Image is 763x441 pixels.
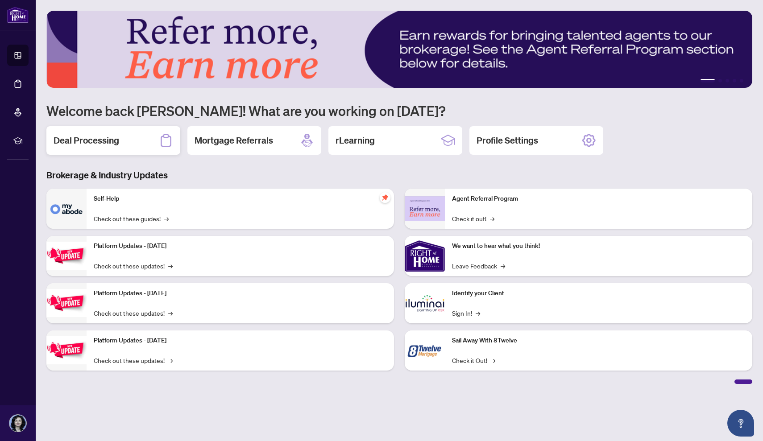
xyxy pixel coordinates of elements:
[94,336,387,346] p: Platform Updates - [DATE]
[726,79,729,82] button: 3
[405,283,445,323] img: Identify your Client
[452,194,745,204] p: Agent Referral Program
[94,289,387,298] p: Platform Updates - [DATE]
[168,308,173,318] span: →
[380,192,390,203] span: pushpin
[452,308,480,318] a: Sign In!→
[452,336,745,346] p: Sail Away With 8Twelve
[195,134,273,147] h2: Mortgage Referrals
[501,261,505,271] span: →
[164,214,169,223] span: →
[733,79,736,82] button: 4
[94,308,173,318] a: Check out these updates!→
[46,169,752,181] h3: Brokerage & Industry Updates
[452,241,745,251] p: We want to hear what you think!
[46,289,87,317] img: Platform Updates - July 8, 2025
[336,134,375,147] h2: rLearning
[7,7,29,23] img: logo
[476,308,480,318] span: →
[94,194,387,204] p: Self-Help
[94,261,173,271] a: Check out these updates!→
[452,261,505,271] a: Leave Feedback→
[46,336,87,364] img: Platform Updates - June 23, 2025
[405,236,445,276] img: We want to hear what you think!
[477,134,538,147] h2: Profile Settings
[46,11,752,88] img: Slide 0
[54,134,119,147] h2: Deal Processing
[405,330,445,371] img: Sail Away With 8Twelve
[94,241,387,251] p: Platform Updates - [DATE]
[701,79,715,82] button: 1
[46,242,87,270] img: Platform Updates - July 21, 2025
[46,189,87,229] img: Self-Help
[491,355,495,365] span: →
[46,102,752,119] h1: Welcome back [PERSON_NAME]! What are you working on [DATE]?
[452,355,495,365] a: Check it Out!→
[452,214,494,223] a: Check it out!→
[94,355,173,365] a: Check out these updates!→
[727,410,754,437] button: Open asap
[452,289,745,298] p: Identify your Client
[405,196,445,221] img: Agent Referral Program
[490,214,494,223] span: →
[9,415,26,432] img: Profile Icon
[718,79,722,82] button: 2
[168,355,173,365] span: →
[740,79,743,82] button: 5
[94,214,169,223] a: Check out these guides!→
[168,261,173,271] span: →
